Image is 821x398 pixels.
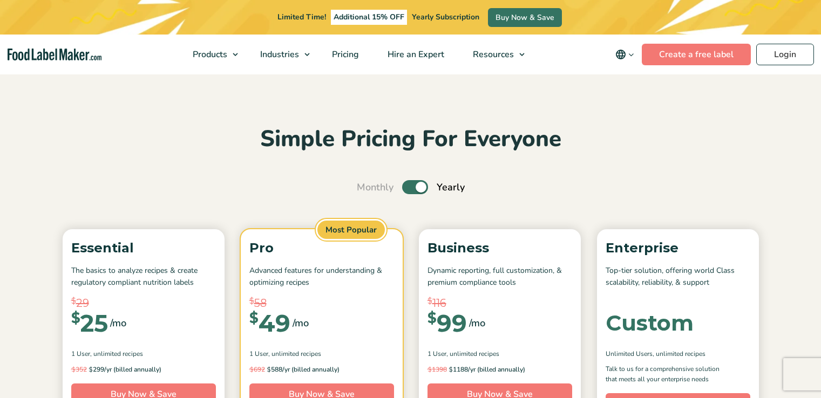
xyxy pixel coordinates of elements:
span: $ [89,365,93,373]
p: Business [428,238,572,258]
p: 299/yr (billed annually) [71,364,216,375]
span: $ [428,295,432,307]
span: /mo [110,315,126,331]
span: Limited Time! [277,12,326,22]
span: $ [249,295,254,307]
p: Enterprise [606,238,750,258]
a: Industries [246,35,315,74]
div: Custom [606,312,694,334]
span: Industries [257,49,300,60]
p: 1188/yr (billed annually) [428,364,572,375]
span: Yearly [437,180,465,195]
p: Pro [249,238,394,258]
span: /mo [469,315,485,331]
a: Pricing [318,35,371,74]
p: The basics to analyze recipes & create regulatory compliant nutrition labels [71,265,216,289]
del: 1398 [428,365,447,374]
div: 99 [428,311,467,335]
span: $ [71,311,80,325]
span: Unlimited Users [606,349,653,359]
span: Monthly [357,180,393,195]
span: 116 [432,295,446,311]
p: Essential [71,238,216,258]
span: $ [249,311,259,325]
span: Yearly Subscription [412,12,479,22]
p: Dynamic reporting, full customization, & premium compliance tools [428,265,572,289]
h2: Simple Pricing For Everyone [57,125,764,154]
span: $ [71,365,76,373]
span: $ [449,365,453,373]
span: $ [428,311,437,325]
span: 1 User [428,349,446,359]
span: Most Popular [316,219,386,241]
span: $ [71,295,76,307]
a: Hire an Expert [374,35,456,74]
label: Toggle [402,180,428,194]
a: Products [179,35,243,74]
span: Hire an Expert [384,49,445,60]
span: 29 [76,295,89,311]
span: 1 User [71,349,90,359]
span: Resources [470,49,515,60]
span: /mo [293,315,309,331]
a: Login [756,44,814,65]
span: , Unlimited Recipes [268,349,321,359]
span: , Unlimited Recipes [90,349,143,359]
span: $ [267,365,271,373]
span: , Unlimited Recipes [653,349,705,359]
del: 692 [249,365,265,374]
p: 588/yr (billed annually) [249,364,394,375]
div: 49 [249,311,290,335]
a: Buy Now & Save [488,8,562,27]
span: , Unlimited Recipes [446,349,499,359]
a: Resources [459,35,530,74]
p: Talk to us for a comprehensive solution that meets all your enterprise needs [606,364,730,385]
span: Products [189,49,228,60]
span: $ [428,365,432,373]
del: 352 [71,365,87,374]
span: 58 [254,295,267,311]
span: $ [249,365,254,373]
div: 25 [71,311,108,335]
a: Create a free label [642,44,751,65]
p: Advanced features for understanding & optimizing recipes [249,265,394,289]
p: Top-tier solution, offering world Class scalability, reliability, & support [606,265,750,289]
span: Pricing [329,49,360,60]
span: Additional 15% OFF [331,10,407,25]
span: 1 User [249,349,268,359]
